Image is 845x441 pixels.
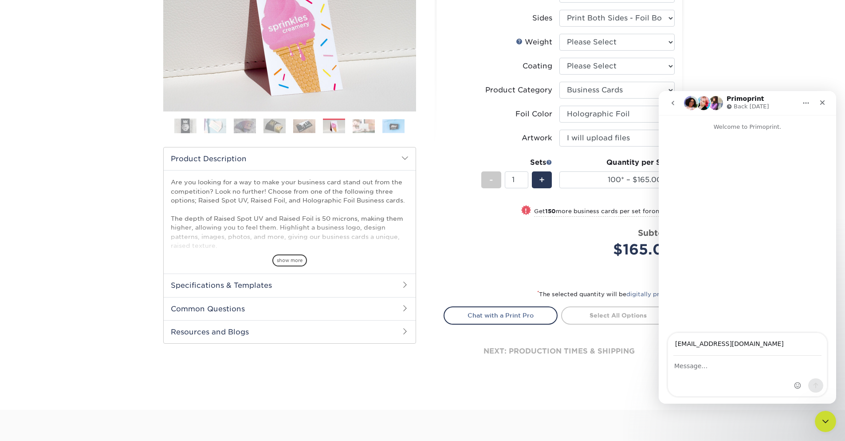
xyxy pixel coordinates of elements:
h2: Common Questions [164,297,416,320]
img: Business Cards 08 [382,119,405,133]
a: Select All Options [561,306,675,324]
div: next: production times & shipping [444,325,675,378]
a: digitally printed [626,291,675,298]
iframe: Intercom live chat [815,411,836,432]
p: Are you looking for a way to make your business card stand out from the competition? Look no furt... [171,178,409,350]
strong: 150 [545,208,556,215]
span: ! [525,206,527,215]
h2: Resources and Blogs [164,320,416,343]
iframe: Intercom live chat [659,91,836,404]
div: Sides [532,13,552,24]
img: Business Cards 06 [323,120,345,134]
h2: Product Description [164,147,416,170]
h2: Specifications & Templates [164,274,416,297]
div: Weight [516,37,552,48]
span: + [539,173,545,187]
small: The selected quantity will be [537,291,675,298]
img: Business Cards 02 [204,118,226,134]
img: Business Cards 01 [174,115,197,137]
img: Business Cards 05 [293,119,315,133]
span: - [489,173,493,187]
div: Artwork [522,133,552,143]
div: Quantity per Set [559,157,675,168]
strong: Subtotal [638,228,675,238]
div: Product Category [485,85,552,95]
span: show more [272,254,307,266]
a: Chat with a Print Pro [444,306,558,324]
div: $165.00 [566,239,675,260]
div: Coating [523,61,552,72]
img: Business Cards 03 [234,118,256,134]
small: Get more business cards per set for [534,208,675,217]
div: Sets [481,157,552,168]
span: only [652,208,675,215]
img: Business Cards 04 [263,118,286,134]
img: Business Cards 07 [353,119,375,133]
div: Foil Color [515,109,552,119]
